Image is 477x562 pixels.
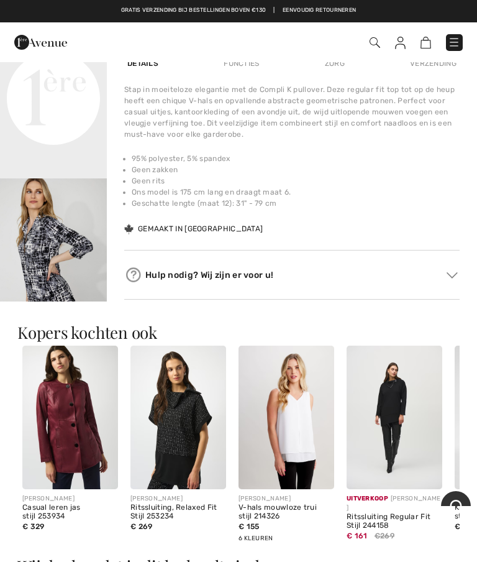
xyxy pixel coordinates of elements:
font: € 329 [22,522,45,531]
font: Geen zakken [132,165,178,174]
font: 6 kleuren [238,535,273,542]
font: Functies [224,59,259,68]
a: 1ère Avenue [14,37,67,47]
font: Zorg [325,59,345,68]
img: Boodschappentas [420,37,431,48]
font: V-hals mouwloze trui stijl 214326 [238,503,317,520]
font: Details [127,59,158,68]
img: V-hals mouwloze trui stijl 214326 [238,346,334,489]
font: Ritssluiting Regular Fit Stijl 244158 [347,512,430,530]
font: Geen rits [132,177,165,185]
font: [PERSON_NAME] [347,495,441,512]
font: €269 [375,532,394,540]
img: 1ère Avenue [14,30,67,55]
font: [PERSON_NAME] [238,495,291,502]
font: | [273,7,275,13]
font: Stap in moeiteloze elegantie met de Compli K pullover. Deze regular fit top tot op de heup heeft ... [124,85,455,139]
font: Hulp nodig? Wij zijn er voor u! [145,270,273,280]
a: Gratis verzending bij bestellingen boven €130 [121,6,266,15]
img: Casual leren jas stijl 253934 [22,346,118,489]
font: Eenvoudig retourneren [283,7,356,13]
font: Verzending [410,59,457,68]
font: Ritssluiting, Relaxed Fit Stijl 253234 [130,503,217,520]
font: € 269 [130,522,153,531]
font: Geschatte lengte (maat 12): 31" - 79 cm [132,199,277,208]
font: [PERSON_NAME] [130,495,183,502]
font: Kopers kochten ook [17,321,157,343]
font: € 285 [455,522,477,531]
font: Uitverkoop [347,495,388,502]
font: € 161 [347,532,368,540]
font: 95% polyester, 5% spandex [132,154,230,163]
img: Arrow2.svg [447,272,458,279]
iframe: Opent een widget waarin u kunt chatten met een van onze agenten [441,491,471,506]
img: Zoekopdracht [370,37,380,48]
font: [PERSON_NAME] [22,495,75,502]
img: Ritssluiting Regular Fit Stijl 244158 [347,346,442,489]
font: Casual leren jas stijl 253934 [22,503,81,520]
a: Eenvoudig retourneren [283,6,356,15]
font: Ons model is 175 cm lang en draagt ​​maat 6. [132,188,291,196]
img: Mijn gegevens [395,37,406,49]
img: Ritssluiting, Relaxed Fit Stijl 253234 [130,346,226,489]
font: Gemaakt in [GEOGRAPHIC_DATA] [138,224,263,233]
font: Gratis verzending bij bestellingen boven €130 [121,7,266,13]
font: € 155 [238,522,260,531]
img: Menu [448,36,460,48]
